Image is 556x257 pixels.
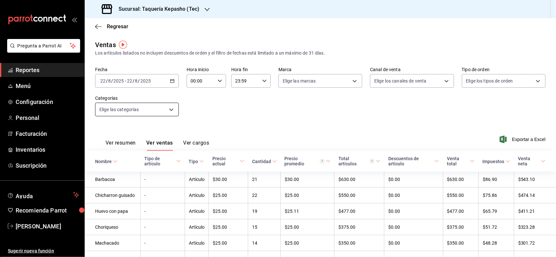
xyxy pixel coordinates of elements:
td: $25.00 [208,219,248,235]
button: Regresar [95,23,128,30]
td: Artículo [185,203,208,219]
td: $25.11 [281,203,335,219]
button: Ver cargos [183,140,209,151]
span: Descuentos de artículo [388,156,439,166]
td: - [140,187,185,203]
span: Personal [16,113,79,122]
div: Venta total [447,156,469,166]
span: Total artículos [338,156,380,166]
td: $350.00 [335,235,384,251]
h3: Sucursal: Taquería Kepasho (Tec) [113,5,199,13]
span: Venta neta [518,156,546,166]
input: -- [108,78,111,84]
span: Precio promedio [285,156,331,166]
td: - [140,203,185,219]
button: Ver ventas [146,140,173,151]
span: Configuración [16,97,79,106]
td: $48.28 [478,235,514,251]
td: $477.00 [443,203,478,219]
td: 22 [248,187,281,203]
span: Elige los canales de venta [374,78,426,84]
label: Canal de venta [370,68,454,72]
div: Tipo de artículo [144,156,175,166]
span: Recomienda Parrot [16,206,79,215]
td: Artículo [185,187,208,203]
input: ---- [140,78,151,84]
div: Nombre [95,159,112,164]
img: Tooltip marker [119,41,127,49]
td: $0.00 [384,172,443,187]
td: Chicharron guisado [85,187,140,203]
td: - [140,235,185,251]
div: Impuestos [482,159,504,164]
div: Los artículos listados no incluyen descuentos de orden y el filtro de fechas está limitado a un m... [95,50,546,57]
td: $51.72 [478,219,514,235]
td: Choriqueso [85,219,140,235]
td: $550.00 [443,187,478,203]
span: / [138,78,140,84]
td: $25.00 [281,235,335,251]
label: Hora fin [231,68,271,72]
span: - [125,78,126,84]
td: $375.00 [335,219,384,235]
td: $477.00 [335,203,384,219]
td: 14 [248,235,281,251]
td: $474.14 [514,187,556,203]
td: $630.00 [443,172,478,187]
td: - [140,219,185,235]
span: Reportes [16,66,79,74]
div: Cantidad [252,159,271,164]
span: Regresar [107,23,128,30]
td: $30.00 [208,172,248,187]
td: $65.79 [478,203,514,219]
a: Pregunta a Parrot AI [5,47,80,54]
div: Total artículos [338,156,375,166]
span: Elige las marcas [283,78,316,84]
div: navigation tabs [106,140,209,151]
div: Tipo [189,159,198,164]
span: Impuestos [482,159,510,164]
svg: Precio promedio = Total artículos / cantidad [320,159,325,164]
td: 19 [248,203,281,219]
td: $0.00 [384,187,443,203]
label: Hora inicio [187,68,226,72]
td: 15 [248,219,281,235]
button: Exportar a Excel [501,135,546,143]
input: ---- [113,78,124,84]
td: $25.00 [208,235,248,251]
span: / [106,78,108,84]
button: open_drawer_menu [72,17,77,22]
span: Facturación [16,129,79,138]
td: $411.21 [514,203,556,219]
label: Marca [278,68,362,72]
td: Artículo [185,235,208,251]
td: $0.00 [384,219,443,235]
div: Precio actual [212,156,238,166]
td: $25.00 [281,219,335,235]
span: / [111,78,113,84]
td: $301.72 [514,235,556,251]
td: $0.00 [384,203,443,219]
span: Elige los tipos de orden [466,78,513,84]
span: Menú [16,82,79,90]
td: Huevo con papa [85,203,140,219]
span: / [133,78,135,84]
td: $25.00 [281,187,335,203]
span: Suscripción [16,161,79,170]
td: $350.00 [443,235,478,251]
td: - [140,172,185,187]
div: Descuentos de artículo [388,156,433,166]
svg: El total artículos considera cambios de precios en los artículos así como costos adicionales por ... [370,159,375,164]
span: Venta total [447,156,475,166]
button: Pregunta a Parrot AI [7,39,80,53]
span: Cantidad [252,159,277,164]
td: 21 [248,172,281,187]
label: Fecha [95,68,179,72]
td: $543.10 [514,172,556,187]
div: Venta neta [518,156,540,166]
div: Ventas [95,40,116,50]
span: Inventarios [16,145,79,154]
td: $0.00 [384,235,443,251]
